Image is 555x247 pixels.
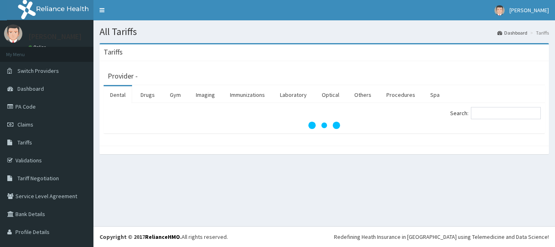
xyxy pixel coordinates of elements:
[4,24,22,43] img: User Image
[100,233,182,240] strong: Copyright © 2017 .
[104,86,132,103] a: Dental
[223,86,271,103] a: Immunizations
[17,139,32,146] span: Tariffs
[497,29,527,36] a: Dashboard
[104,48,123,56] h3: Tariffs
[348,86,378,103] a: Others
[145,233,180,240] a: RelianceHMO
[17,175,59,182] span: Tariff Negotiation
[28,44,48,50] a: Online
[494,5,505,15] img: User Image
[450,107,541,119] label: Search:
[528,29,549,36] li: Tariffs
[380,86,422,103] a: Procedures
[134,86,161,103] a: Drugs
[424,86,446,103] a: Spa
[315,86,346,103] a: Optical
[17,67,59,74] span: Switch Providers
[189,86,221,103] a: Imaging
[334,233,549,241] div: Redefining Heath Insurance in [GEOGRAPHIC_DATA] using Telemedicine and Data Science!
[100,26,549,37] h1: All Tariffs
[308,109,340,142] svg: audio-loading
[17,121,33,128] span: Claims
[509,7,549,14] span: [PERSON_NAME]
[163,86,187,103] a: Gym
[273,86,313,103] a: Laboratory
[93,226,555,247] footer: All rights reserved.
[108,72,138,80] h3: Provider -
[28,33,82,40] p: [PERSON_NAME]
[471,107,541,119] input: Search:
[17,85,44,92] span: Dashboard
